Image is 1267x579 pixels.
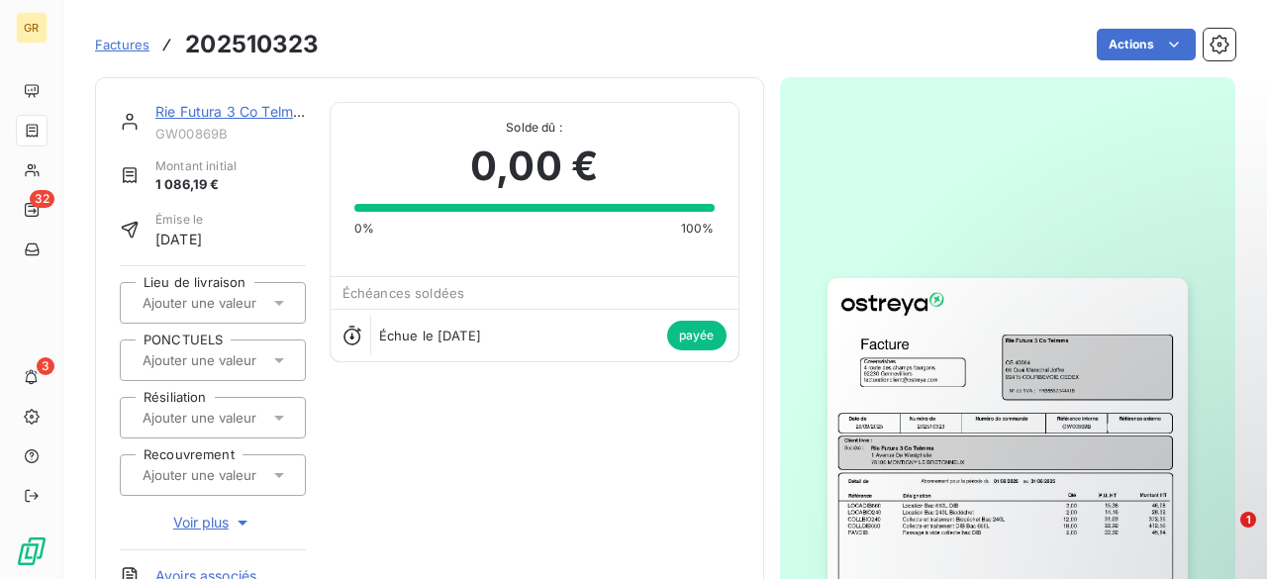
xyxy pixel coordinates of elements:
[354,119,715,137] span: Solde dû :
[155,211,203,229] span: Émise le
[667,321,727,350] span: payée
[185,27,319,62] h3: 202510323
[1097,29,1196,60] button: Actions
[155,157,237,175] span: Montant initial
[470,137,598,196] span: 0,00 €
[173,513,252,532] span: Voir plus
[141,294,340,312] input: Ajouter une valeur
[30,190,54,208] span: 32
[354,220,374,238] span: 0%
[1240,512,1256,528] span: 1
[155,229,203,249] span: [DATE]
[155,103,313,120] a: Rie Futura 3 Co Telmma
[681,220,715,238] span: 100%
[141,409,340,427] input: Ajouter une valeur
[120,512,306,533] button: Voir plus
[155,175,237,195] span: 1 086,19 €
[342,285,465,301] span: Échéances soldées
[141,351,340,369] input: Ajouter une valeur
[155,126,306,142] span: GW00869B
[95,37,149,52] span: Factures
[16,12,48,44] div: GR
[1200,512,1247,559] iframe: Intercom live chat
[141,466,340,484] input: Ajouter une valeur
[379,328,481,343] span: Échue le [DATE]
[95,35,149,54] a: Factures
[16,535,48,567] img: Logo LeanPay
[37,357,54,375] span: 3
